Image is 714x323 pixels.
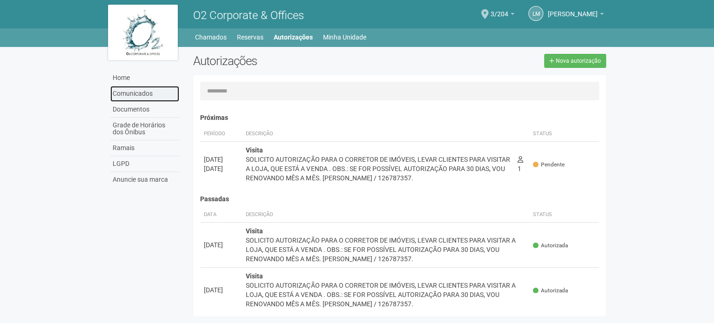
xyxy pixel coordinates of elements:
th: Status [529,207,599,223]
th: Status [529,126,599,142]
a: Anuncie sua marca [110,172,179,187]
a: Chamados [195,31,227,44]
strong: Visita [246,272,263,280]
h4: Próximas [200,114,599,121]
a: [PERSON_NAME] [548,12,604,19]
strong: Visita [246,227,263,235]
a: Home [110,70,179,86]
a: LGPD [110,156,179,172]
a: Ramais [110,140,179,156]
th: Descrição [242,126,514,142]
img: logo.jpg [108,5,178,60]
div: [DATE] [204,155,238,164]
span: Pendente [533,161,565,169]
span: O2 Corporate & Offices [193,9,304,22]
a: Reservas [237,31,263,44]
a: LM [528,6,543,21]
th: Período [200,126,242,142]
span: 3/204 [491,1,508,18]
div: [DATE] [204,240,238,250]
span: Autorizada [533,287,568,295]
a: 3/204 [491,12,514,19]
div: SOLICITO AUTORIZAÇÃO PARA O CORRETOR DE IMÓVEIS, LEVAR CLIENTES PARA VISITAR A LOJA, QUE ESTÁ A V... [246,281,525,309]
span: Nova autorização [556,58,601,64]
div: SOLICITO AUTORIZAÇÃO PARA O CORRETOR DE IMÓVEIS, LEVAR CLIENTES PARA VISITAR A LOJA, QUE ESTÁ A V... [246,236,525,264]
a: Grade de Horários dos Ônibus [110,118,179,140]
strong: Visita [246,146,263,154]
div: SOLICITO AUTORIZAÇÃO PARA O CORRETOR DE IMÓVEIS, LEVAR CLIENTES PARA VISITAR A LOJA, QUE ESTÁ A V... [246,155,510,183]
th: Descrição [242,207,529,223]
a: Nova autorização [544,54,606,68]
span: Autorizada [533,242,568,250]
a: Minha Unidade [323,31,366,44]
div: [DATE] [204,164,238,173]
a: Comunicados [110,86,179,102]
a: Documentos [110,102,179,118]
th: Data [200,207,242,223]
span: LEILA MARCIA RIBEIRO [548,1,598,18]
div: [DATE] [204,285,238,295]
a: Autorizações [274,31,313,44]
h2: Autorizações [193,54,392,68]
h4: Passadas [200,196,599,203]
span: 1 [518,156,523,172]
